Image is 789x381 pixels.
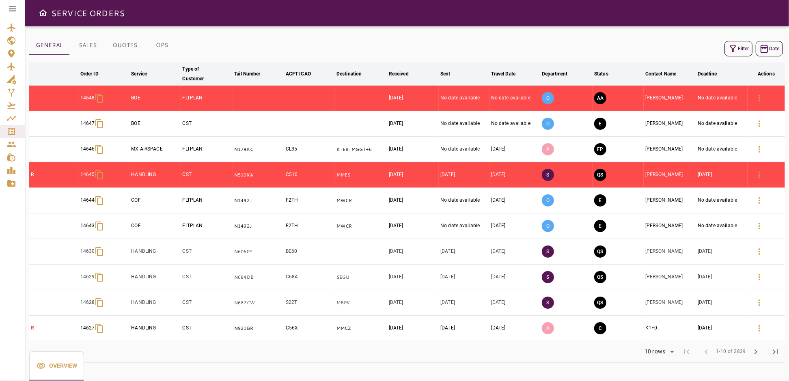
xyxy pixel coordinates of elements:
[234,197,282,204] p: N1492J
[181,213,233,239] td: FLTPLAN
[489,239,540,265] td: [DATE]
[594,322,606,334] button: CLOSED
[594,169,606,181] button: QUOTE SENT
[284,239,335,265] td: BE60
[80,222,95,229] p: 14643
[489,290,540,316] td: [DATE]
[80,95,95,101] p: 14648
[696,137,748,162] td: No date available
[387,137,439,162] td: [DATE]
[106,36,144,55] button: QUOTES
[284,162,335,188] td: C510
[336,299,386,306] p: MBPV
[489,213,540,239] td: [DATE]
[644,265,696,290] td: [PERSON_NAME]
[286,69,311,79] div: ACFT ICAO
[181,265,233,290] td: CST
[336,146,386,153] p: KTEB, MGGT, KTEB, MGGT, KTEB, MGGT, KTEB, MGGT
[129,316,181,341] td: HANDLING
[336,223,386,230] p: MWCR
[387,213,439,239] td: [DATE]
[69,36,106,55] button: SALES
[387,86,439,111] td: [DATE]
[439,86,489,111] td: No date available
[698,69,717,79] div: Deadline
[181,316,233,341] td: CST
[696,342,716,362] span: Previous Page
[387,316,439,341] td: [DATE]
[594,220,606,232] button: EXECUTION
[751,347,761,357] span: chevron_right
[439,316,489,341] td: [DATE]
[489,265,540,290] td: [DATE]
[387,290,439,316] td: [DATE]
[387,239,439,265] td: [DATE]
[750,191,769,210] button: Details
[234,172,282,179] p: N510KA
[644,213,696,239] td: [PERSON_NAME]
[644,137,696,162] td: [PERSON_NAME]
[750,165,769,185] button: Details
[696,86,748,111] td: No date available
[387,188,439,213] td: [DATE]
[439,137,489,162] td: No date available
[31,325,77,331] p: R
[29,351,84,381] div: basic tabs example
[644,316,696,341] td: K1F0
[129,188,181,213] td: COF
[489,316,540,341] td: [DATE]
[234,248,282,255] p: N6060Y
[389,69,409,79] div: Received
[765,342,785,362] span: Last Page
[129,265,181,290] td: HANDLING
[336,69,362,79] div: Destination
[129,290,181,316] td: HANDLING
[129,162,181,188] td: HANDLING
[181,162,233,188] td: CST
[80,197,95,204] p: 14644
[489,111,540,137] td: No date available
[642,348,667,355] div: 10 rows
[542,69,578,79] span: Department
[284,290,335,316] td: S22T
[594,69,619,79] span: Status
[439,188,489,213] td: No date available
[696,316,748,341] td: [DATE]
[286,69,321,79] span: ACFT ICAO
[696,111,748,137] td: No date available
[770,347,780,357] span: last_page
[696,239,748,265] td: [DATE]
[594,297,606,309] button: QUOTE SENT
[489,188,540,213] td: [DATE]
[542,271,554,283] p: S
[439,111,489,137] td: No date available
[542,169,554,181] p: S
[129,239,181,265] td: HANDLING
[181,290,233,316] td: CST
[234,223,282,230] p: N1492J
[491,69,515,79] div: Travel Date
[284,213,335,239] td: F2TH
[387,265,439,290] td: [DATE]
[542,297,554,309] p: S
[644,162,696,188] td: [PERSON_NAME]
[644,188,696,213] td: [PERSON_NAME]
[284,265,335,290] td: C68A
[31,171,77,178] p: R
[750,319,769,338] button: Details
[129,86,181,111] td: BOE
[80,325,95,331] p: 14627
[542,92,554,104] p: O
[644,239,696,265] td: [PERSON_NAME]
[750,267,769,287] button: Details
[129,111,181,137] td: BOE
[234,146,282,153] p: N179KC
[644,290,696,316] td: [PERSON_NAME]
[29,36,180,55] div: basic tabs example
[439,162,489,188] td: [DATE]
[336,172,386,179] p: MMES
[181,111,233,137] td: CST
[644,86,696,111] td: [PERSON_NAME]
[594,271,606,283] button: QUOTE SENT
[440,69,451,79] div: Sent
